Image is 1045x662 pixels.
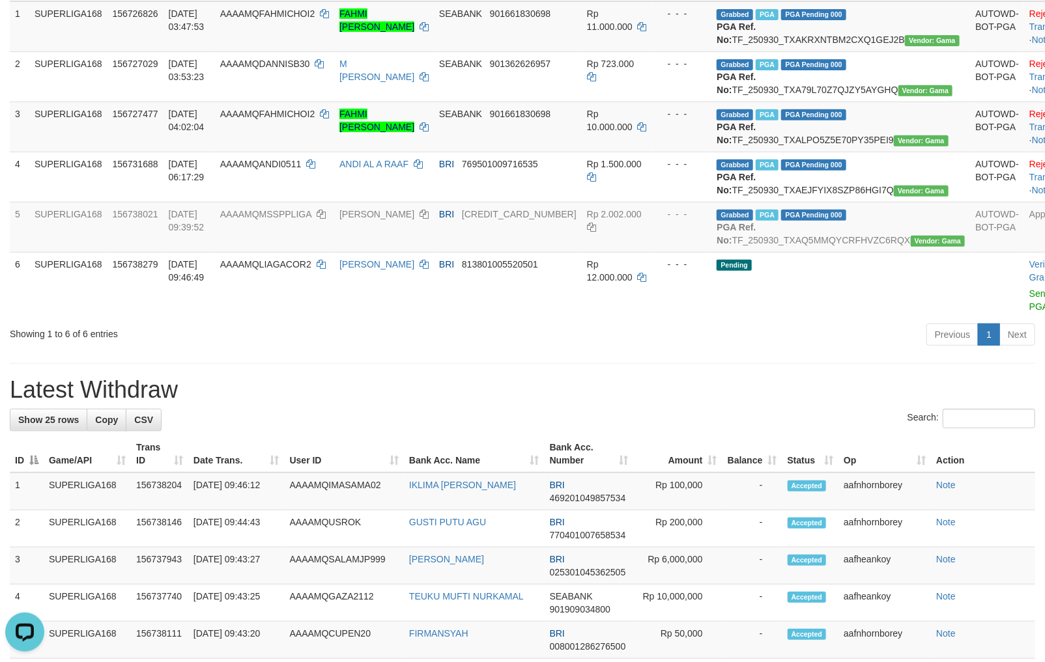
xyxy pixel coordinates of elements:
[339,8,414,32] a: FAHMI [PERSON_NAME]
[439,259,454,269] span: BRI
[782,435,839,473] th: Status: activate to sort column ascending
[113,159,158,169] span: 156731688
[781,109,846,120] span: PGA Pending
[409,480,516,490] a: IKLIMA [PERSON_NAME]
[838,435,931,473] th: Op: activate to sort column ascending
[29,51,107,102] td: SUPERLIGA168
[113,59,158,69] span: 156727029
[926,324,979,346] a: Previous
[838,510,931,547] td: aafnhornborey
[131,510,188,547] td: 156738146
[169,59,205,82] span: [DATE] 03:53:23
[717,72,756,95] b: PGA Ref. No:
[723,585,782,622] td: -
[188,585,285,622] td: [DATE] 09:43:25
[126,409,162,431] a: CSV
[131,473,188,510] td: 156738204
[169,109,205,132] span: [DATE] 04:02:04
[339,159,408,169] a: ANDI AL A RAAF
[131,622,188,659] td: 156738111
[788,480,827,491] span: Accepted
[838,622,931,659] td: aafnhornborey
[894,186,949,197] span: Vendor URL: https://trx31.1velocity.biz
[220,109,315,119] span: AAAAMQFAHMICHOI2
[838,585,931,622] td: aafheankoy
[717,172,756,195] b: PGA Ref. No:
[978,324,1000,346] a: 1
[113,8,158,19] span: 156726826
[95,415,118,425] span: Copy
[908,409,1035,428] label: Search:
[490,8,551,19] span: Copy 901661830698 to clipboard
[970,102,1024,152] td: AUTOWD-BOT-PGA
[657,258,707,271] div: - - -
[10,585,44,622] td: 4
[550,493,626,503] span: Copy 469201049857534 to clipboard
[936,554,956,564] a: Note
[169,209,205,232] span: [DATE] 09:39:52
[285,547,404,585] td: AAAAMQSALAMJP999
[711,102,970,152] td: TF_250930_TXALPO5Z5E70PY35PEI9
[838,473,931,510] td: aafnhornborey
[10,152,29,202] td: 4
[490,109,551,119] span: Copy 901661830698 to clipboard
[339,209,414,219] a: [PERSON_NAME]
[439,8,482,19] span: SEABANK
[10,409,87,431] a: Show 25 rows
[717,159,753,171] span: Grabbed
[943,409,1035,428] input: Search:
[10,510,44,547] td: 2
[717,59,753,70] span: Grabbed
[717,210,753,221] span: Grabbed
[10,473,44,510] td: 1
[756,59,779,70] span: Marked by aafandaneth
[781,210,846,221] span: PGA Pending
[781,9,846,20] span: PGA Pending
[781,59,846,70] span: PGA Pending
[29,1,107,52] td: SUPERLIGA168
[657,7,707,20] div: - - -
[220,159,302,169] span: AAAAMQANDI0511
[717,109,753,120] span: Grabbed
[285,622,404,659] td: AAAAMQCUPEN20
[894,135,949,146] span: Vendor URL: https://trx31.1velocity.biz
[723,510,782,547] td: -
[550,554,565,564] span: BRI
[711,1,970,52] td: TF_250930_TXAKRXNTBM2CXQ1GEJ2B
[490,59,551,69] span: Copy 901362626957 to clipboard
[717,21,756,45] b: PGA Ref. No:
[169,8,205,32] span: [DATE] 03:47:53
[44,547,131,585] td: SUPERLIGA168
[970,51,1024,102] td: AUTOWD-BOT-PGA
[723,473,782,510] td: -
[931,435,1035,473] th: Action
[44,473,131,510] td: SUPERLIGA168
[10,1,29,52] td: 1
[550,567,626,577] span: Copy 025301045362505 to clipboard
[285,435,404,473] th: User ID: activate to sort column ascending
[439,109,482,119] span: SEABANK
[29,152,107,202] td: SUPERLIGA168
[87,409,126,431] a: Copy
[633,585,722,622] td: Rp 10,000,000
[409,517,486,527] a: GUSTI PUTU AGU
[633,547,722,585] td: Rp 6,000,000
[717,9,753,20] span: Grabbed
[633,510,722,547] td: Rp 200,000
[409,628,468,639] a: FIRMANSYAH
[29,202,107,252] td: SUPERLIGA168
[587,209,642,219] span: Rp 2.002.000
[550,517,565,527] span: BRI
[550,591,593,601] span: SEABANK
[44,622,131,659] td: SUPERLIGA168
[657,208,707,221] div: - - -
[550,530,626,540] span: Copy 770401007658534 to clipboard
[657,57,707,70] div: - - -
[29,252,107,318] td: SUPERLIGA168
[169,259,205,283] span: [DATE] 09:46:49
[911,236,966,247] span: Vendor URL: https://trx31.1velocity.biz
[462,209,577,219] span: Copy 181201001308506 to clipboard
[898,85,953,96] span: Vendor URL: https://trx31.1velocity.biz
[723,435,782,473] th: Balance: activate to sort column ascending
[339,259,414,269] a: [PERSON_NAME]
